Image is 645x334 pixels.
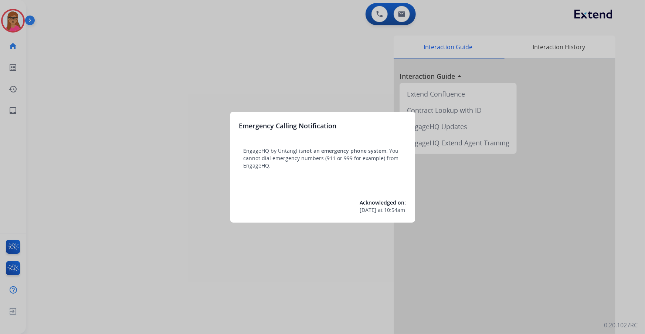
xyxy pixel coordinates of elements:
div: at [360,206,406,214]
span: Acknowledged on: [360,199,406,206]
p: EngageHQ by Untangl is . You cannot dial emergency numbers (911 or 999 for example) from EngageHQ. [244,147,402,169]
span: 10:54am [384,206,405,214]
p: 0.20.1027RC [604,321,638,330]
span: [DATE] [360,206,377,214]
span: not an emergency phone system [303,147,387,154]
h3: Emergency Calling Notification [239,121,337,131]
